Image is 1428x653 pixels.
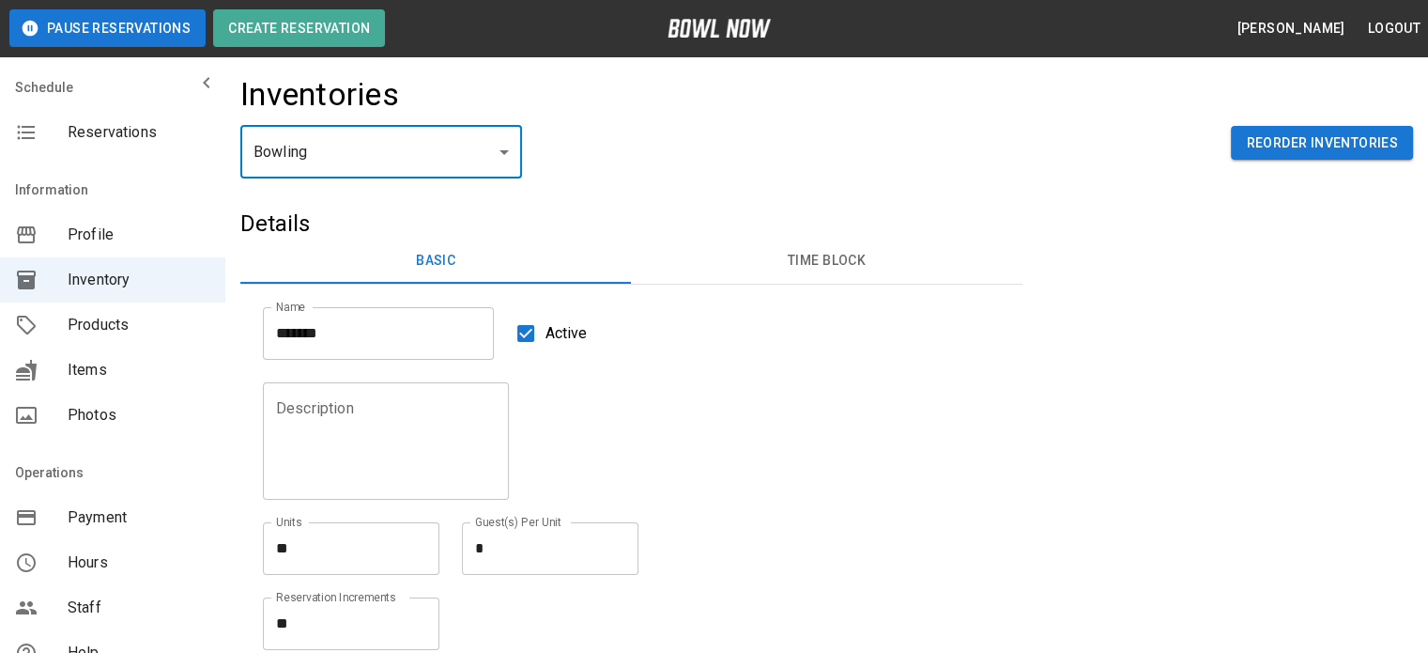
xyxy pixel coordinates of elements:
button: Time Block [631,239,1021,284]
span: Payment [68,506,210,529]
button: Logout [1360,11,1428,46]
span: Active [545,322,588,345]
span: Inventory [68,269,210,291]
span: Staff [68,597,210,619]
span: Hours [68,552,210,574]
span: Items [68,359,210,381]
span: Profile [68,224,210,246]
h4: Inventories [240,75,399,115]
button: Pause Reservations [9,9,206,47]
div: Bowling [240,126,522,179]
span: Reservations [68,121,210,144]
button: [PERSON_NAME] [1229,11,1352,46]
img: logo [668,19,771,38]
button: Basic [240,239,631,284]
span: Products [68,314,210,336]
span: Photos [68,404,210,427]
h5: Details [240,209,1022,239]
div: basic tabs example [240,239,1022,284]
button: Create Reservation [213,9,385,47]
button: Reorder Inventories [1231,126,1413,161]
